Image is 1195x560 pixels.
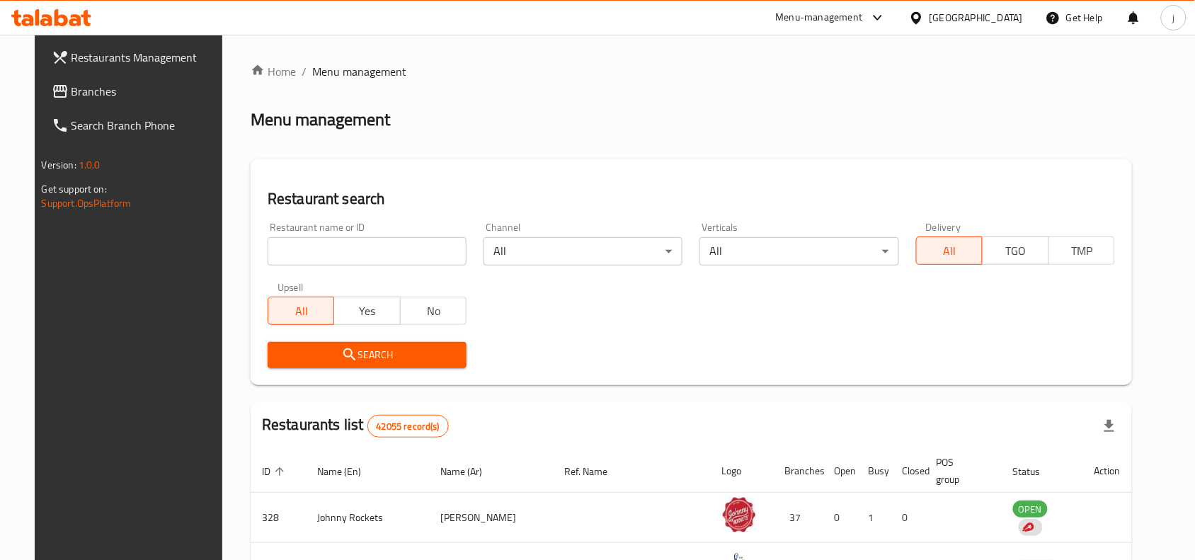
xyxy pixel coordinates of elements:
[699,237,898,265] div: All
[42,180,107,198] span: Get support on:
[1013,463,1059,480] span: Status
[367,415,449,438] div: Total records count
[333,297,400,325] button: Yes
[268,342,467,368] button: Search
[823,450,857,493] th: Open
[268,188,1115,210] h2: Restaurant search
[340,301,394,321] span: Yes
[279,346,455,364] span: Search
[368,420,448,433] span: 42055 record(s)
[251,493,306,543] td: 328
[42,194,132,212] a: Support.OpsPlatform
[1083,450,1132,493] th: Action
[317,463,379,480] span: Name (En)
[982,236,1048,265] button: TGO
[564,463,626,480] span: Ref. Name
[1048,236,1115,265] button: TMP
[857,493,891,543] td: 1
[79,156,101,174] span: 1.0.0
[891,450,925,493] th: Closed
[306,493,430,543] td: Johnny Rockets
[930,10,1023,25] div: [GEOGRAPHIC_DATA]
[251,108,390,131] h2: Menu management
[72,117,223,134] span: Search Branch Phone
[262,414,449,438] h2: Restaurants list
[72,83,223,100] span: Branches
[926,222,961,232] label: Delivery
[484,237,682,265] div: All
[1022,521,1034,534] img: delivery hero logo
[40,108,234,142] a: Search Branch Phone
[823,493,857,543] td: 0
[268,237,467,265] input: Search for restaurant name or ID..
[1013,501,1048,518] span: OPEN
[922,241,977,261] span: All
[42,156,76,174] span: Version:
[721,497,757,532] img: Johnny Rockets
[268,297,334,325] button: All
[1019,519,1043,536] div: Indicates that the vendor menu management has been moved to DH Catalog service
[857,450,891,493] th: Busy
[776,9,863,26] div: Menu-management
[1055,241,1109,261] span: TMP
[710,450,774,493] th: Logo
[1172,10,1174,25] span: j
[937,454,985,488] span: POS group
[312,63,406,80] span: Menu management
[302,63,307,80] li: /
[40,74,234,108] a: Branches
[274,301,328,321] span: All
[1092,409,1126,443] div: Export file
[262,463,289,480] span: ID
[774,450,823,493] th: Branches
[774,493,823,543] td: 37
[251,63,296,80] a: Home
[400,297,467,325] button: No
[430,493,553,543] td: [PERSON_NAME]
[278,282,304,292] label: Upsell
[988,241,1043,261] span: TGO
[72,49,223,66] span: Restaurants Management
[406,301,461,321] span: No
[251,63,1132,80] nav: breadcrumb
[891,493,925,543] td: 0
[916,236,983,265] button: All
[40,40,234,74] a: Restaurants Management
[441,463,501,480] span: Name (Ar)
